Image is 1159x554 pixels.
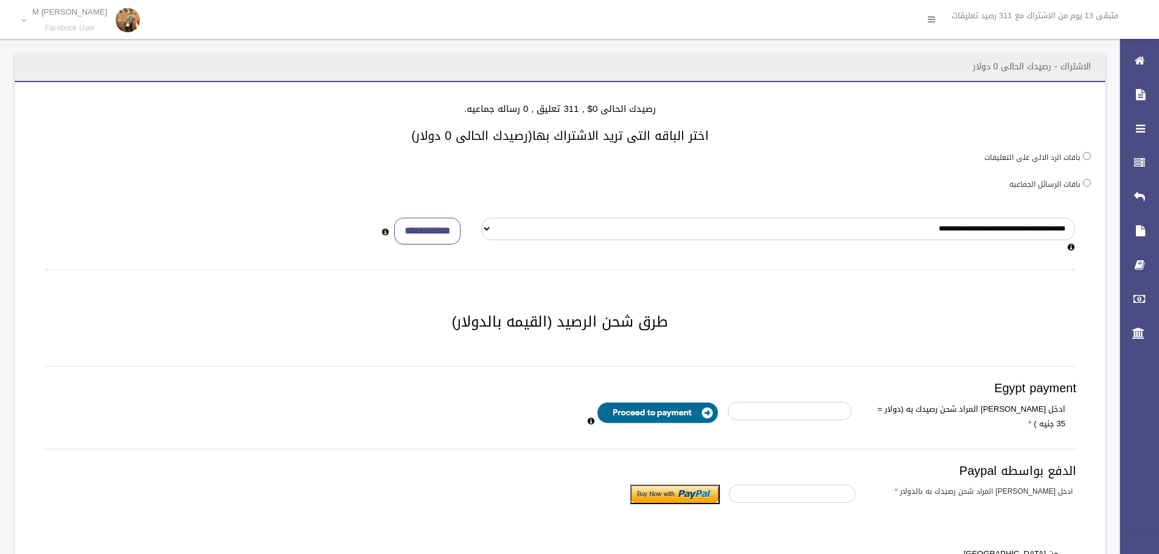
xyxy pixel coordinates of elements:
h3: اختر الباقه التى تريد الاشتراك بها(رصيدك الحالى 0 دولار) [29,129,1091,142]
label: ادخل [PERSON_NAME] المراد شحن رصيدك به بالدولار [865,485,1082,498]
h3: الدفع بواسطه Paypal [44,464,1076,477]
p: M [PERSON_NAME] [32,7,107,16]
input: Submit [630,485,720,504]
h3: Egypt payment [44,381,1076,395]
label: باقات الرد الالى على التعليقات [984,151,1081,164]
label: باقات الرسائل الجماعيه [1009,178,1081,191]
small: Facebook User [32,24,107,33]
header: الاشتراك - رصيدك الحالى 0 دولار [958,55,1105,78]
h4: رصيدك الحالى 0$ , 311 تعليق , 0 رساله جماعيه. [29,104,1091,114]
h2: طرق شحن الرصيد (القيمه بالدولار) [29,314,1091,330]
label: ادخل [PERSON_NAME] المراد شحن رصيدك به (دولار = 35 جنيه ) [861,402,1074,431]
